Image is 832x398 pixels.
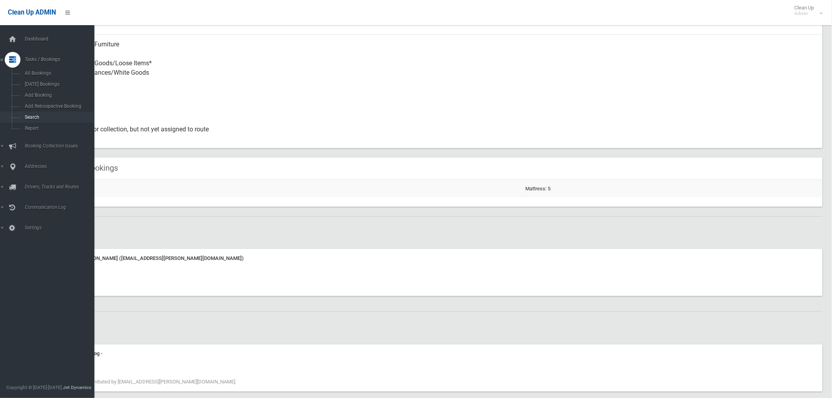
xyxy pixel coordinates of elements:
[795,11,814,17] small: Admin
[63,21,816,30] small: Email
[63,106,816,115] small: Oversized
[22,57,101,62] span: Tasks / Bookings
[55,254,818,263] div: Note from [PERSON_NAME] ([EMAIL_ADDRESS][PERSON_NAME][DOMAIN_NAME])
[22,70,94,76] span: All Bookings
[22,114,94,120] span: Search
[22,184,101,190] span: Drivers, Trucks and Routes
[8,9,56,16] span: Clean Up ADMIN
[791,5,822,17] span: Clean Up
[55,263,818,273] div: [DATE] 9:26 am
[63,92,816,120] div: No
[22,143,101,149] span: Booking Collection Issues
[63,120,816,148] div: Approved for collection, but not yet assigned to route
[22,81,94,87] span: [DATE] Bookings
[63,77,816,87] small: Items
[63,35,816,92] div: Household Furniture Electronics Household Goods/Loose Items* Metal Appliances/White Goods
[22,103,94,109] span: Add Retrospective Booking
[55,359,818,368] div: [DATE] 9:26 am
[22,225,101,230] span: Settings
[63,385,91,390] strong: Jet Dynamics
[6,385,62,390] span: Copyright © [DATE]-[DATE]
[22,36,101,42] span: Dashboard
[55,349,818,359] div: Communication Log -
[35,321,823,332] h2: History
[22,164,101,169] span: Addresses
[35,226,823,236] h2: Notes
[523,180,823,197] td: Mattress: 5
[63,134,816,144] small: Status
[55,379,236,385] span: Booking created initiated by [EMAIL_ADDRESS][PERSON_NAME][DOMAIN_NAME].
[22,92,94,98] span: Add Booking
[22,125,94,131] span: Report
[22,205,101,210] span: Communication Log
